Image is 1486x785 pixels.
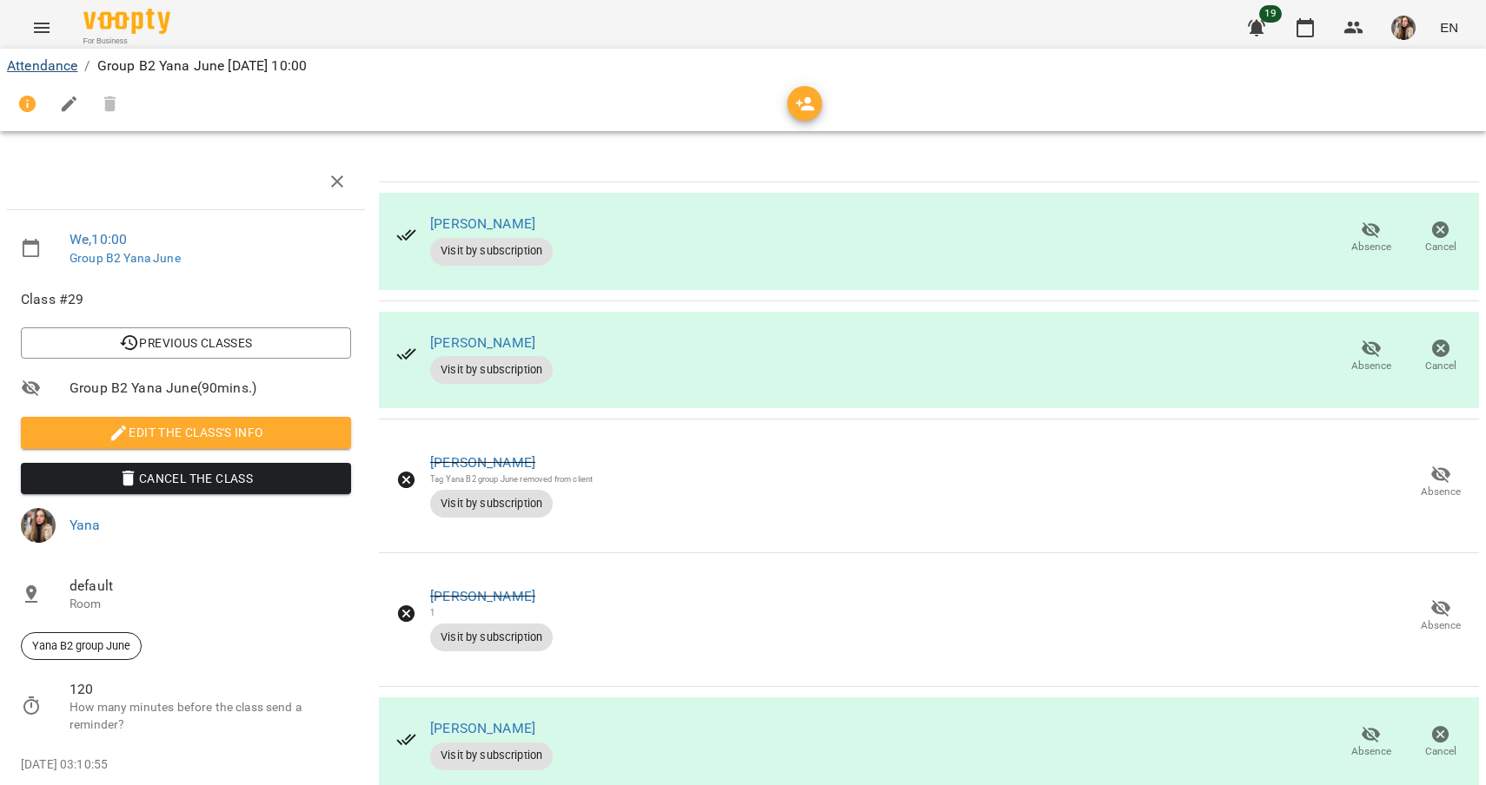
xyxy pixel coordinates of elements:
a: We , 10:00 [70,231,127,247]
li: / [84,56,90,76]
a: [PERSON_NAME] [430,720,535,736]
span: Absence [1351,744,1391,759]
span: Absence [1351,359,1391,373]
span: Visit by subscription [430,630,553,645]
button: Absence [1337,718,1406,767]
span: EN [1440,18,1458,36]
a: [PERSON_NAME] [430,215,535,232]
button: EN [1433,11,1465,43]
button: Cancel [1406,332,1476,380]
button: Cancel [1406,718,1476,767]
span: 19 [1259,5,1282,23]
button: Menu [21,7,63,49]
span: default [70,576,351,597]
span: For Business [83,36,170,47]
span: 120 [70,679,351,700]
span: Yana B2 group June [22,638,141,654]
p: Group B2 Yana June [DATE] 10:00 [97,56,308,76]
span: Visit by subscription [430,362,553,378]
nav: breadcrumb [7,56,1479,76]
a: [PERSON_NAME] [430,334,535,351]
a: Attendance [7,57,77,74]
div: Yana B2 group June [21,632,142,660]
span: Edit the class's Info [35,422,337,443]
button: Cancel [1406,214,1476,262]
div: 1 [430,607,553,618]
button: Absence [1406,458,1476,507]
button: Previous Classes [21,327,351,359]
span: Absence [1351,240,1391,254]
img: ff8a976e702017e256ed5c6ae80139e5.jpg [1391,16,1416,40]
a: Group B2 Yana June [70,251,181,265]
span: Visit by subscription [430,496,553,511]
a: [PERSON_NAME] [430,454,535,471]
p: [DATE] 03:10:55 [21,756,351,774]
span: Cancel [1425,240,1456,254]
button: Edit the class's Info [21,417,351,448]
img: Voopty Logo [83,9,170,34]
span: Cancel [1425,744,1456,759]
p: How many minutes before the class send a reminder? [70,699,351,733]
button: Absence [1337,214,1406,262]
span: Previous Classes [35,333,337,353]
a: Yana [70,517,101,533]
button: Absence [1406,592,1476,641]
span: Class #29 [21,289,351,310]
span: Cancel [1425,359,1456,373]
span: Visit by subscription [430,243,553,259]
div: Tag Yana B2 group June removed from client [430,473,593,485]
span: Absence [1421,618,1461,633]
span: Visit by subscription [430,748,553,763]
button: Cancel the class [21,463,351,494]
span: Cancel the class [35,468,337,489]
span: Group B2 Yana June ( 90 mins. ) [70,378,351,399]
span: Absence [1421,485,1461,499]
p: Room [70,596,351,613]
img: ff8a976e702017e256ed5c6ae80139e5.jpg [21,508,56,543]
button: Absence [1337,332,1406,380]
a: [PERSON_NAME] [430,588,535,604]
